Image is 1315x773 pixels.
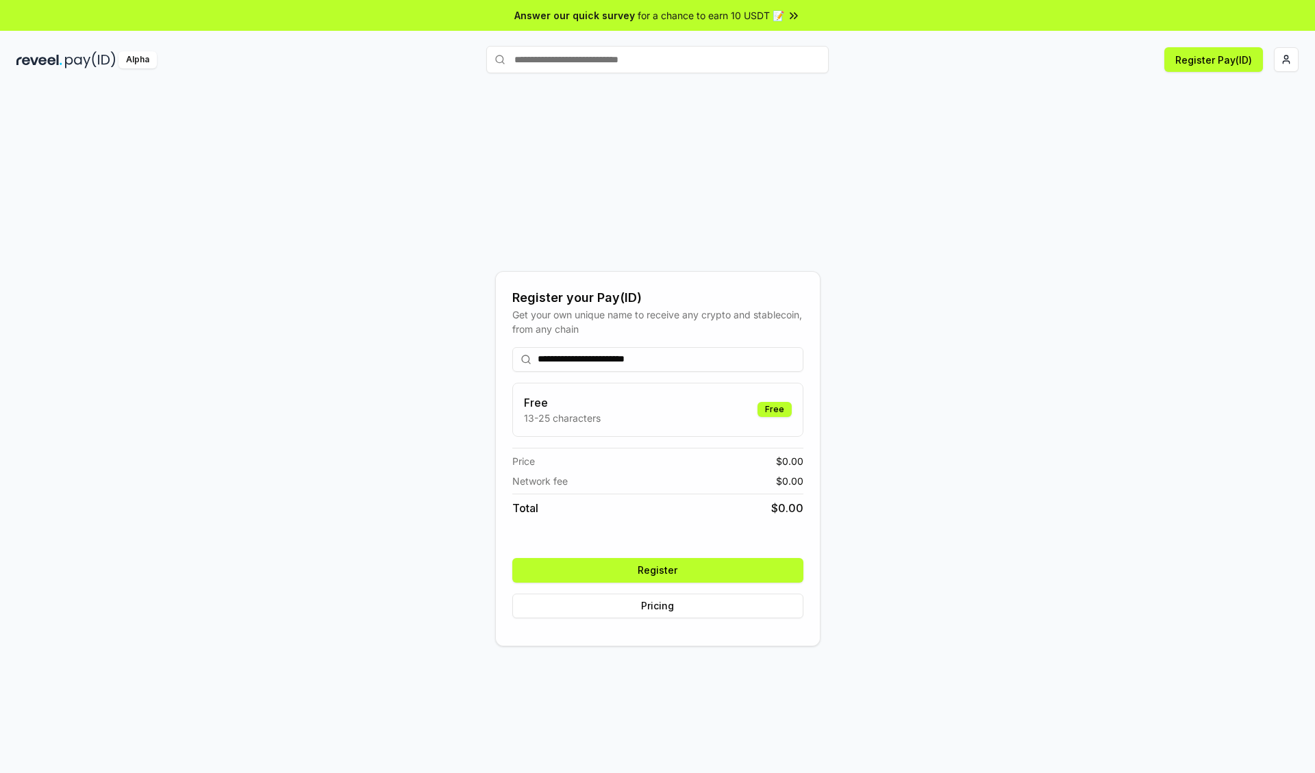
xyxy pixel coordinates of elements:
[776,474,803,488] span: $ 0.00
[16,51,62,68] img: reveel_dark
[512,454,535,468] span: Price
[638,8,784,23] span: for a chance to earn 10 USDT 📝
[524,394,601,411] h3: Free
[512,500,538,516] span: Total
[512,307,803,336] div: Get your own unique name to receive any crypto and stablecoin, from any chain
[524,411,601,425] p: 13-25 characters
[118,51,157,68] div: Alpha
[512,594,803,618] button: Pricing
[512,474,568,488] span: Network fee
[776,454,803,468] span: $ 0.00
[757,402,792,417] div: Free
[512,558,803,583] button: Register
[771,500,803,516] span: $ 0.00
[514,8,635,23] span: Answer our quick survey
[512,288,803,307] div: Register your Pay(ID)
[1164,47,1263,72] button: Register Pay(ID)
[65,51,116,68] img: pay_id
